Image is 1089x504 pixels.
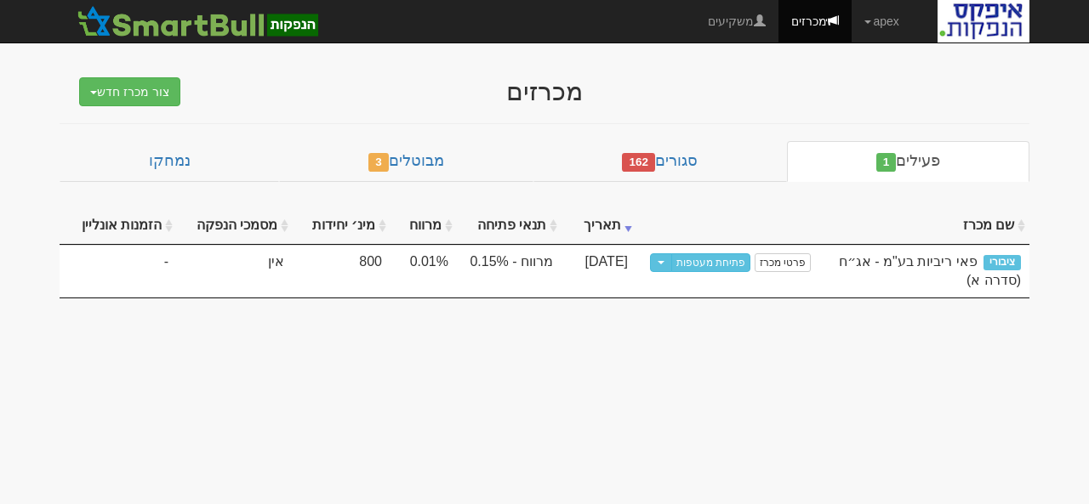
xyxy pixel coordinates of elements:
[839,254,1021,288] span: פאי ריביות בע"מ - אג״ח (סדרה א)
[279,141,533,182] a: מבוטלים
[60,207,177,245] th: הזמנות אונליין : activate to sort column ascending
[60,141,279,182] a: נמחקו
[622,153,655,172] span: 162
[177,207,293,245] th: מסמכי הנפקה : activate to sort column ascending
[457,207,562,245] th: תנאי פתיחה : activate to sort column ascending
[213,77,876,105] div: מכרזים
[79,77,180,106] button: צור מכרז חדש
[293,207,391,245] th: מינ׳ יחידות : activate to sort column ascending
[755,253,811,272] a: פרטי מכרז
[391,207,457,245] th: מרווח : activate to sort column ascending
[72,4,322,38] img: SmartBull Logo
[671,253,750,272] a: פתיחת מעטפות
[293,245,391,298] td: 800
[562,207,636,245] th: תאריך : activate to sort column ascending
[457,245,562,298] td: מרווח - 0.15%
[787,141,1029,182] a: פעילים
[984,255,1021,270] span: ציבורי
[268,254,284,269] span: אין
[562,245,636,298] td: [DATE]
[533,141,787,182] a: סגורים
[876,153,897,172] span: 1
[368,153,389,172] span: 3
[164,252,168,272] span: -
[391,245,457,298] td: 0.01%
[819,207,1029,245] th: שם מכרז : activate to sort column ascending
